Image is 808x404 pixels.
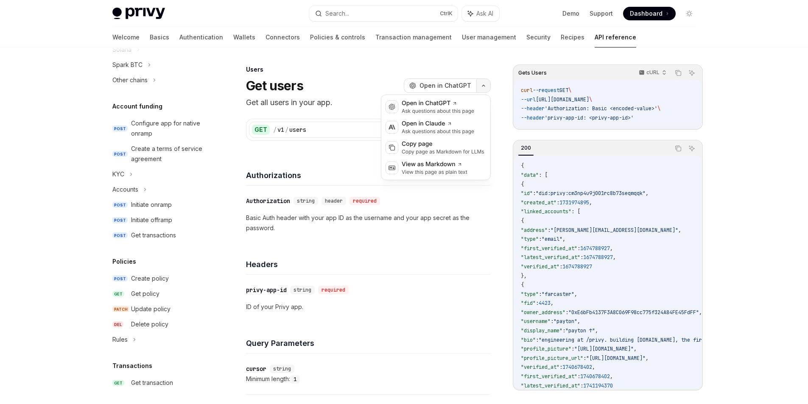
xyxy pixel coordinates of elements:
div: Ask questions about this page [402,128,474,135]
span: , [589,199,592,206]
span: : [577,373,580,380]
a: GETGet policy [106,286,214,301]
span: , [562,236,565,242]
span: POST [112,151,128,157]
span: GET [112,291,124,297]
div: Copy page [402,140,484,148]
a: Dashboard [623,7,676,20]
span: , [577,318,580,325]
span: , [592,364,595,371]
h5: Transactions [112,361,152,371]
span: : [548,227,551,234]
span: { [521,217,524,224]
div: Spark BTC [112,60,143,70]
span: : [559,364,562,371]
a: POSTGet transactions [106,228,214,243]
span: "bio" [521,337,536,343]
a: Security [526,27,551,47]
span: , [595,327,598,334]
div: v1 [277,125,284,134]
button: Search...CtrlK [309,6,458,21]
div: Minimum length: [246,374,491,384]
button: cURL [634,66,670,80]
a: POSTCreate a terms of service agreement [106,141,214,167]
span: "id" [521,190,533,197]
span: string [273,365,291,372]
a: Recipes [561,27,584,47]
span: : [536,337,539,343]
span: "first_verified_at" [521,245,577,252]
div: users [289,125,306,134]
span: "created_at" [521,199,556,206]
div: Create a terms of service agreement [131,144,209,164]
div: Delete policy [131,319,168,329]
div: required [318,286,349,294]
span: "payton" [554,318,577,325]
span: "[PERSON_NAME][EMAIL_ADDRESS][DOMAIN_NAME]" [551,227,678,234]
span: { [521,162,524,169]
button: Copy the contents from the code block [673,67,684,78]
p: Basic Auth header with your app ID as the username and your app secret as the password. [246,213,491,233]
a: API reference [595,27,636,47]
div: Open in Claude [402,120,474,128]
span: : [565,309,568,316]
div: Initiate onramp [131,200,172,210]
a: POSTInitiate onramp [106,197,214,212]
div: / [273,125,277,134]
span: Ctrl K [440,10,453,17]
span: : [556,199,559,206]
code: 1 [290,375,300,384]
div: Update policy [131,304,171,314]
h5: Account funding [112,101,162,111]
span: \ [657,105,660,112]
a: PATCHUpdate policy [106,301,214,317]
span: 1731974895 [559,199,589,206]
div: Search... [325,8,349,19]
div: privy-app-id [246,286,287,294]
span: --header [521,114,545,121]
div: Authorization [246,197,290,205]
span: curl [521,87,533,94]
h4: Headers [246,259,491,270]
span: --header [521,105,545,112]
button: Ask AI [462,6,499,21]
span: "0xE6bFb4137F3A8C069F98cc775f324A84FE45FdFF" [568,309,699,316]
p: ID of your Privy app. [246,302,491,312]
div: Copy page as Markdown for LLMs [402,148,484,155]
button: Toggle dark mode [682,7,696,20]
a: Wallets [233,27,255,47]
span: Dashboard [630,9,663,18]
span: POST [112,202,128,208]
span: "display_name" [521,327,562,334]
span: "address" [521,227,548,234]
p: Get all users in your app. [246,97,491,109]
span: "type" [521,291,539,298]
span: , [610,373,613,380]
span: , [613,254,616,261]
a: Support [590,9,613,18]
div: KYC [112,169,124,179]
div: Create policy [131,273,169,284]
div: Rules [112,334,128,345]
span: 1740678402 [580,373,610,380]
span: : [551,318,554,325]
button: Ask AI [686,67,697,78]
span: 4423 [539,300,551,306]
span: 'Authorization: Basic <encoded-value>' [545,105,657,112]
div: Accounts [112,184,138,195]
span: "data" [521,172,539,178]
span: "latest_verified_at" [521,254,580,261]
span: PATCH [112,306,129,312]
a: Connectors [266,27,300,47]
div: GET [252,125,270,135]
span: , [574,291,577,298]
span: { [521,281,524,288]
span: , [699,309,702,316]
span: "first_verified_at" [521,373,577,380]
div: / [285,125,288,134]
span: GET [559,87,568,94]
span: string [294,287,311,293]
span: 1740678402 [562,364,592,371]
span: 1674788927 [562,263,592,270]
span: --url [521,96,536,103]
